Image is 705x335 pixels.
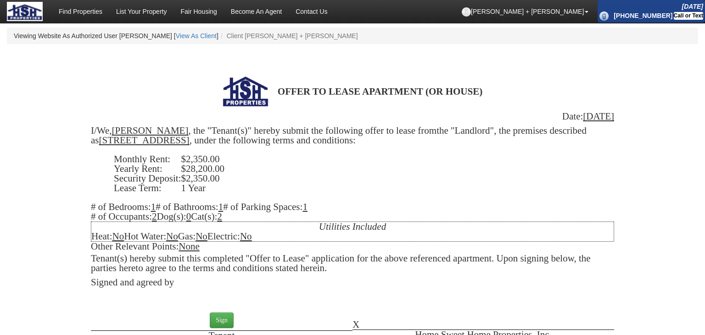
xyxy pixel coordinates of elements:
u: No [240,231,252,242]
div: Signed and agreed by [91,278,614,287]
td: Lease Term: [114,183,181,193]
li: Client [PERSON_NAME] + [PERSON_NAME] [218,31,358,40]
a: View As Client [176,32,217,40]
img: logol.png [223,76,269,107]
u: 1 [218,201,224,212]
u: No [166,231,178,242]
u: 2 [152,211,157,222]
div: Tenant(s) hereby submit this completed "Offer to Lease" application for the above referenced apar... [91,254,614,273]
i: [DATE] [682,3,703,10]
u: 2 [217,211,222,222]
td: Monthly Rent: [114,154,181,164]
i: Utilities Included [319,221,386,232]
td: $2,350.00 [181,174,637,183]
div: Date: [91,112,614,121]
u: No [112,231,124,242]
td: 1 Year [181,183,637,193]
td: $2,350.00 [181,154,637,164]
li: Viewing Website As Authorized User [PERSON_NAME] [ ] [14,31,218,40]
u: 1 [302,201,308,212]
td: Security Deposit: [114,174,181,183]
u: [STREET_ADDRESS] [99,135,190,146]
u: [DATE] [583,111,614,122]
b: OFFER TO LEASE APARTMENT (OR HOUSE) [278,86,482,97]
u: No [196,231,207,242]
b: [PHONE_NUMBER] [614,12,672,19]
div: Heat: Hot Water: Gas: Electric: [91,221,614,242]
td: $28,200.00 [181,164,637,174]
div: X [352,310,614,330]
u: 1 [151,201,156,212]
img: phone_icon.png [599,11,609,21]
u: None [179,241,200,252]
u: 0 [186,211,191,222]
button: Sign [210,312,234,328]
img: default-profile.png [462,7,471,17]
td: Yearly Rent: [114,164,181,174]
div: Call or Text [674,12,703,20]
u: [PERSON_NAME] [112,125,189,136]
